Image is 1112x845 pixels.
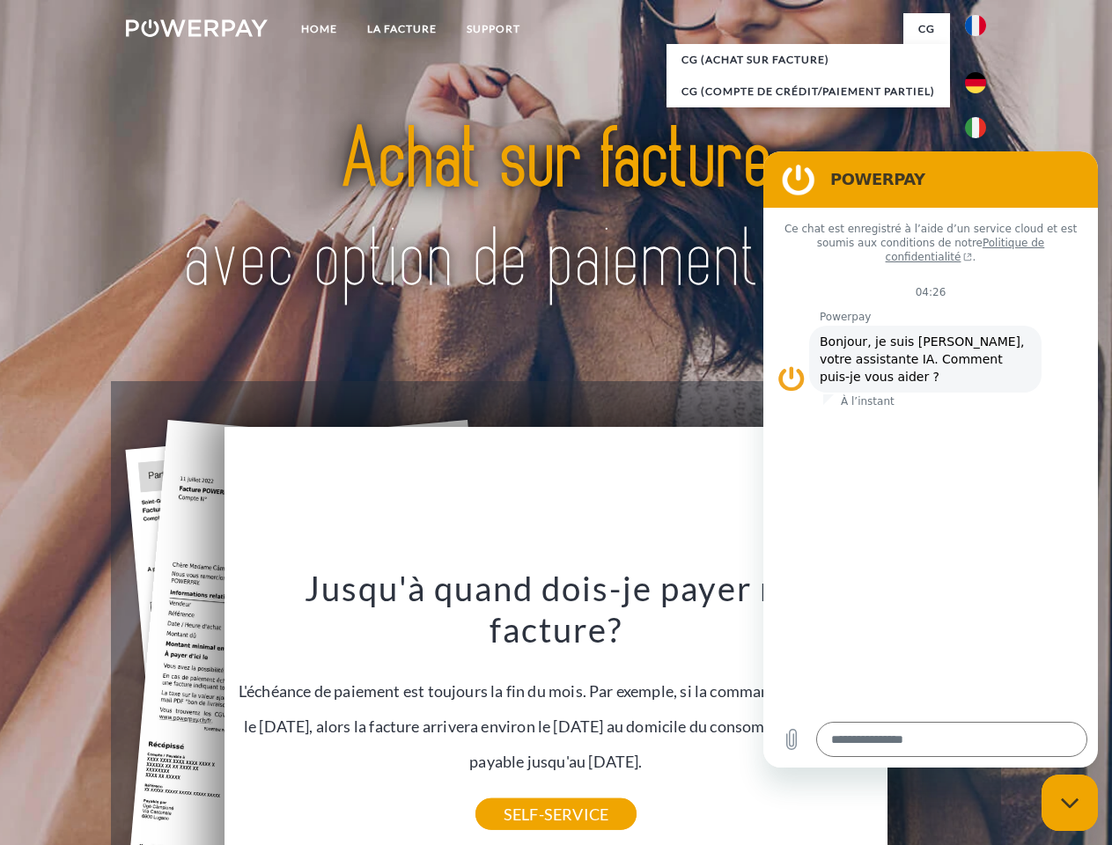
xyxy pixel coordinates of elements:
img: fr [965,15,986,36]
a: Home [286,13,352,45]
a: CG (achat sur facture) [666,44,950,76]
img: title-powerpay_fr.svg [168,84,944,337]
a: CG [903,13,950,45]
a: SELF-SERVICE [475,798,637,830]
img: it [965,117,986,138]
a: LA FACTURE [352,13,452,45]
a: CG (Compte de crédit/paiement partiel) [666,76,950,107]
h3: Jusqu'à quand dois-je payer ma facture? [235,567,878,651]
a: Support [452,13,535,45]
img: de [965,72,986,93]
div: L'échéance de paiement est toujours la fin du mois. Par exemple, si la commande a été passée le [... [235,567,878,814]
iframe: Bouton de lancement de la fenêtre de messagerie, conversation en cours [1042,775,1098,831]
img: logo-powerpay-white.svg [126,19,268,37]
iframe: Fenêtre de messagerie [763,151,1098,768]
